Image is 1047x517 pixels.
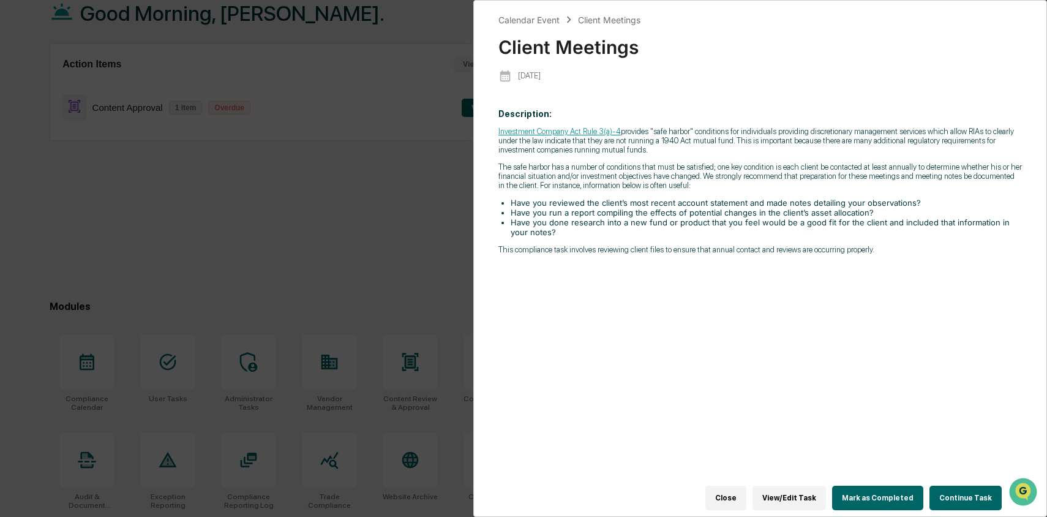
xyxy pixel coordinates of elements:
[89,252,99,262] div: 🗄️
[705,486,746,510] button: Close
[55,94,201,106] div: Start new chat
[12,252,22,262] div: 🖐️
[55,106,168,116] div: We're available if you need us!
[498,15,560,25] div: Calendar Event
[24,251,79,263] span: Preclearance
[498,245,1022,254] p: This compliance task involves reviewing client files to ensure that annual contact and reviews ar...
[578,15,640,25] div: Client Meetings
[108,200,140,209] span: Ju[DATE]
[38,167,99,176] span: [PERSON_NAME]
[26,94,48,116] img: 8933085812038_c878075ebb4cc5468115_72.jpg
[190,134,223,148] button: See all
[122,304,148,313] span: Pylon
[108,167,133,176] span: [DATE]
[208,97,223,112] button: Start new chat
[86,303,148,313] a: Powered byPylon
[498,127,621,136] a: Investment Company Act Rule 3(a)-4
[752,486,826,510] button: View/Edit Task
[7,246,84,268] a: 🖐️Preclearance
[102,167,106,176] span: •
[498,26,1022,58] div: Client Meetings
[12,188,32,208] img: Jack Rasmussen
[832,486,923,510] button: Mark as Completed
[498,127,1022,154] p: provides "safe harbor" conditions for individuals providing discretionary management services whi...
[498,109,552,119] b: Description:
[511,217,1022,237] li: Have you done research into a new fund or product that you feel would be a good fit for the clien...
[12,275,22,285] div: 🔎
[7,269,82,291] a: 🔎Data Lookup
[511,198,1022,208] li: Have you reviewed the client’s most recent account statement and made notes detailing your observ...
[24,167,34,177] img: 1746055101610-c473b297-6a78-478c-a979-82029cc54cd1
[38,200,99,209] span: [PERSON_NAME]
[24,274,77,286] span: Data Lookup
[101,251,152,263] span: Attestations
[24,200,34,210] img: 1746055101610-c473b297-6a78-478c-a979-82029cc54cd1
[12,155,32,175] img: Jack Rasmussen
[12,94,34,116] img: 1746055101610-c473b297-6a78-478c-a979-82029cc54cd1
[102,200,106,209] span: •
[518,71,541,80] p: [DATE]
[929,486,1002,510] button: Continue Task
[12,136,82,146] div: Past conversations
[498,162,1022,190] p: The safe harbor has a number of conditions that must be satisfied; one key condition is each clie...
[511,208,1022,217] li: Have you run a report compiling the effects of potential changes in the client’s asset allocation?
[12,26,223,45] p: How can we help?
[84,246,157,268] a: 🗄️Attestations
[1008,477,1041,510] iframe: Open customer support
